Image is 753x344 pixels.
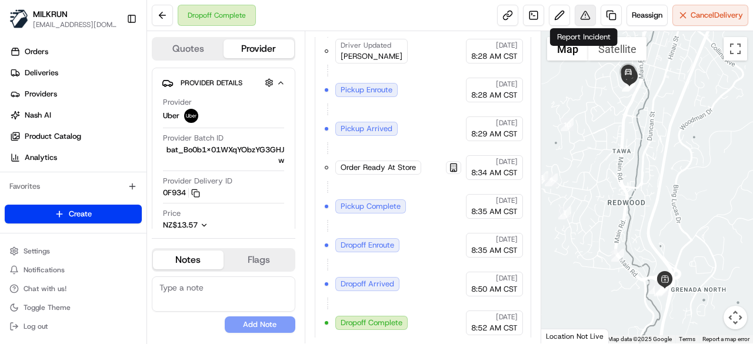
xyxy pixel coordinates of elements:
[724,306,747,329] button: Map camera controls
[471,168,518,178] span: 8:34 AM CST
[5,262,142,278] button: Notifications
[471,129,518,139] span: 8:29 AM CST
[608,336,672,342] span: Map data ©2025 Google
[25,68,58,78] span: Deliveries
[24,284,66,293] span: Chat with us!
[25,152,57,163] span: Analytics
[163,220,198,230] span: NZ$13.57
[5,5,122,33] button: MILKRUNMILKRUN[EMAIL_ADDRESS][DOMAIN_NAME]
[153,39,224,58] button: Quotes
[163,97,192,108] span: Provider
[655,282,668,295] div: 4
[496,157,518,166] span: [DATE]
[655,282,668,295] div: 2
[702,336,749,342] a: Report a map error
[341,123,392,134] span: Pickup Arrived
[24,246,50,256] span: Settings
[5,85,146,103] a: Providers
[163,133,224,143] span: Provider Batch ID
[588,37,647,61] button: Show satellite imagery
[632,10,662,21] span: Reassign
[496,79,518,89] span: [DATE]
[24,265,65,275] span: Notifications
[5,243,142,259] button: Settings
[25,110,51,121] span: Nash AI
[163,220,266,231] button: NZ$13.57
[627,5,668,26] button: Reassign
[547,37,588,61] button: Show street map
[25,131,81,142] span: Product Catalog
[5,64,146,82] a: Deliveries
[153,251,224,269] button: Notes
[341,51,402,62] span: [PERSON_NAME]
[655,283,668,296] div: 5
[341,240,394,251] span: Dropoff Enroute
[545,173,558,186] div: 9
[611,249,624,262] div: 6
[541,329,609,343] div: Location Not Live
[535,171,548,184] div: 8
[341,85,392,95] span: Pickup Enroute
[5,205,142,223] button: Create
[24,303,71,312] span: Toggle Theme
[163,176,232,186] span: Provider Delivery ID
[224,39,294,58] button: Provider
[25,46,48,57] span: Orders
[5,127,146,146] a: Product Catalog
[544,328,583,343] a: Open this area in Google Maps (opens a new window)
[33,20,117,29] button: [EMAIL_ADDRESS][DOMAIN_NAME]
[471,323,518,333] span: 8:52 AM CST
[496,41,518,50] span: [DATE]
[341,279,394,289] span: Dropoff Arrived
[69,209,92,219] span: Create
[649,281,662,294] div: 1
[341,41,391,50] span: Driver Updated
[672,5,748,26] button: CancelDelivery
[5,42,146,61] a: Orders
[622,79,635,92] div: 12
[5,280,142,297] button: Chat with us!
[558,206,571,219] div: 7
[162,73,285,92] button: Provider Details
[691,10,743,21] span: Cancel Delivery
[341,162,416,173] span: Order Ready At Store
[5,318,142,335] button: Log out
[163,111,179,121] span: Uber
[471,51,518,62] span: 8:28 AM CST
[25,89,57,99] span: Providers
[471,90,518,101] span: 8:28 AM CST
[33,8,68,20] button: MILKRUN
[561,118,574,131] div: 10
[5,177,142,196] div: Favorites
[622,78,635,91] div: 11
[724,37,747,61] button: Toggle fullscreen view
[341,318,402,328] span: Dropoff Complete
[471,245,518,256] span: 8:35 AM CST
[471,284,518,295] span: 8:50 AM CST
[679,336,695,342] a: Terms
[163,145,284,166] span: bat_Bo0b1X01WXqYObzYG3GHJw
[9,9,28,28] img: MILKRUN
[184,109,198,123] img: uber-new-logo.jpeg
[5,106,146,125] a: Nash AI
[5,148,146,167] a: Analytics
[496,196,518,205] span: [DATE]
[496,118,518,128] span: [DATE]
[5,299,142,316] button: Toggle Theme
[341,201,401,212] span: Pickup Complete
[496,235,518,244] span: [DATE]
[163,208,181,219] span: Price
[496,312,518,322] span: [DATE]
[24,322,48,331] span: Log out
[224,251,294,269] button: Flags
[471,206,518,217] span: 8:35 AM CST
[181,78,242,88] span: Provider Details
[550,28,618,46] div: Report Incident
[544,328,583,343] img: Google
[496,273,518,283] span: [DATE]
[163,188,200,198] button: 0F934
